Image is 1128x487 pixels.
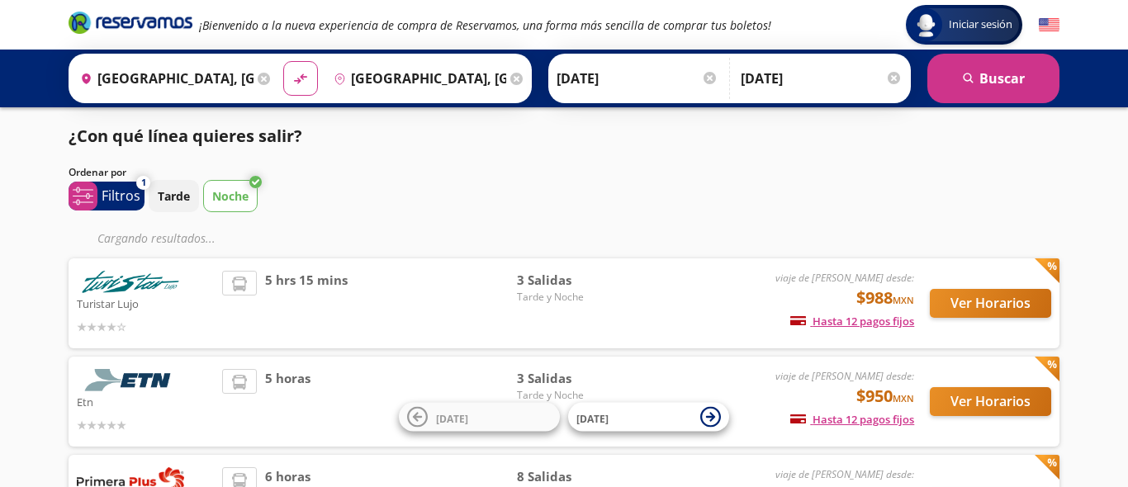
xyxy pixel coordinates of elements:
button: [DATE] [568,403,729,432]
span: 8 Salidas [517,467,633,486]
input: Elegir Fecha [557,58,718,99]
p: Noche [212,187,249,205]
button: 1Filtros [69,182,145,210]
small: MXN [893,294,914,306]
span: 5 horas [265,369,310,434]
span: Hasta 12 pagos fijos [790,412,914,427]
span: $988 [856,286,914,310]
button: Buscar [927,54,1059,103]
span: $950 [856,384,914,409]
em: viaje de [PERSON_NAME] desde: [775,467,914,481]
span: [DATE] [576,411,609,425]
input: Opcional [741,58,903,99]
em: ¡Bienvenido a la nueva experiencia de compra de Reservamos, una forma más sencilla de comprar tus... [199,17,771,33]
img: Etn [77,369,184,391]
span: 3 Salidas [517,369,633,388]
p: Turistar Lujo [77,293,214,313]
p: Ordenar por [69,165,126,180]
button: Ver Horarios [930,289,1051,318]
span: 5 hrs 15 mins [265,271,348,336]
input: Buscar Destino [327,58,507,99]
button: Tarde [149,180,199,212]
span: Iniciar sesión [942,17,1019,33]
span: 3 Salidas [517,271,633,290]
button: Ver Horarios [930,387,1051,416]
span: Tarde y Noche [517,388,633,403]
button: Noche [203,180,258,212]
p: Etn [77,391,214,411]
input: Buscar Origen [73,58,254,99]
span: Tarde y Noche [517,290,633,305]
small: MXN [893,392,914,404]
span: Hasta 12 pagos fijos [790,314,914,329]
em: Cargando resultados ... [97,230,216,246]
span: [DATE] [436,411,468,425]
span: 1 [141,176,146,190]
button: English [1039,15,1059,35]
i: Brand Logo [69,10,192,35]
em: viaje de [PERSON_NAME] desde: [775,271,914,285]
button: [DATE] [399,403,560,432]
p: ¿Con qué línea quieres salir? [69,124,302,149]
a: Brand Logo [69,10,192,40]
em: viaje de [PERSON_NAME] desde: [775,369,914,383]
img: Turistar Lujo [77,271,184,293]
p: Filtros [102,186,140,206]
p: Tarde [158,187,190,205]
